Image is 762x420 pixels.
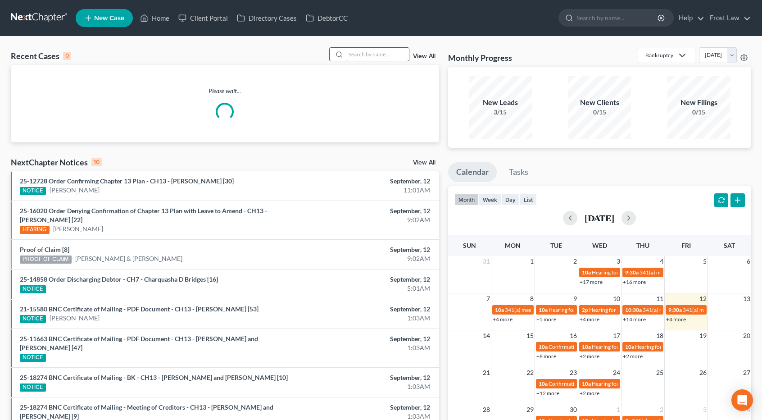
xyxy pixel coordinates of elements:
span: 16 [569,330,578,341]
span: Sat [724,242,735,249]
a: [PERSON_NAME] [53,224,103,233]
span: 31 [482,256,491,267]
a: +16 more [623,278,646,285]
span: 10a [539,343,548,350]
a: 25-18274 BNC Certificate of Mailing - BK - CH13 - [PERSON_NAME] and [PERSON_NAME] [10] [20,374,288,381]
input: Search by name... [346,48,409,61]
div: 0 [63,52,71,60]
a: 25-12728 Order Confirming Chapter 13 Plan - CH13 - [PERSON_NAME] [30] [20,177,234,185]
div: New Clients [568,97,631,108]
div: September, 12 [299,275,430,284]
span: 20 [742,330,751,341]
span: Hearing for [PERSON_NAME] [635,343,705,350]
a: [PERSON_NAME] [50,186,100,195]
a: 21-15580 BNC Certificate of Mailing - PDF Document - CH13 - [PERSON_NAME] [53] [20,305,259,313]
span: 15 [526,330,535,341]
a: +5 more [536,316,556,323]
div: Recent Cases [11,50,71,61]
span: 4 [659,256,664,267]
a: View All [413,160,435,166]
a: +4 more [580,316,599,323]
div: 9:02AM [299,215,430,224]
span: Confirmation hearing for [PERSON_NAME] [PERSON_NAME] [549,343,694,350]
a: +2 more [580,390,599,397]
div: September, 12 [299,373,430,382]
div: Bankruptcy [645,51,673,59]
a: Tasks [501,162,536,182]
div: 0/15 [568,108,631,117]
span: 2 [659,404,664,415]
div: 10 [91,158,102,166]
span: 25 [655,367,664,378]
span: 10a [582,343,591,350]
span: 10:30a [625,306,642,313]
span: Confirmation hearing for [PERSON_NAME] [549,380,651,387]
button: week [479,193,501,205]
a: +12 more [536,390,559,397]
span: 10a [495,306,504,313]
span: 19 [698,330,708,341]
span: 7 [485,293,491,304]
a: +2 more [623,353,643,360]
span: 30 [569,404,578,415]
a: 25-16020 Order Denying Confirmation of Chapter 13 Plan with Leave to Amend - CH13 - [PERSON_NAME]... [20,207,267,224]
a: +2 more [580,353,599,360]
a: Home [136,10,174,26]
div: Open Intercom Messenger [731,389,753,411]
span: 9:30a [668,306,682,313]
span: 5 [702,256,708,267]
a: 25-18274 BNC Certificate of Mailing - Meeting of Creditors - CH13 - [PERSON_NAME] and [PERSON_NAM... [20,403,273,420]
span: 10a [539,306,548,313]
a: Proof of Claim [8] [20,246,69,253]
a: +17 more [580,278,603,285]
a: 25-11663 BNC Certificate of Mailing - PDF Document - CH13 - [PERSON_NAME] and [PERSON_NAME] [47] [20,335,258,352]
div: NOTICE [20,383,46,392]
span: Hearing for [PERSON_NAME] [589,306,659,313]
a: Calendar [448,162,497,182]
span: Wed [592,242,607,249]
a: 25-14858 Order Discharging Debtor - CH7 - Charquasha D Bridges [16] [20,275,218,283]
span: 11 [655,293,664,304]
span: 10a [582,269,591,276]
span: Hearing for [PERSON_NAME] [592,380,662,387]
div: September, 12 [299,403,430,412]
span: 10 [612,293,621,304]
span: 3 [702,404,708,415]
a: Help [674,10,704,26]
h2: [DATE] [585,213,614,223]
span: 341(a) meeting for [PERSON_NAME] [640,269,726,276]
div: NOTICE [20,187,46,195]
a: Client Portal [174,10,232,26]
span: 10a [539,380,548,387]
a: Directory Cases [232,10,301,26]
div: September, 12 [299,245,430,254]
span: 24 [612,367,621,378]
div: 1:03AM [299,314,430,323]
span: Hearing for [PERSON_NAME] [592,343,662,350]
span: 28 [482,404,491,415]
div: 11:01AM [299,186,430,195]
div: New Filings [667,97,730,108]
div: NOTICE [20,285,46,293]
span: 8 [529,293,535,304]
a: [PERSON_NAME] & [PERSON_NAME] [75,254,182,263]
span: 10a [625,343,634,350]
a: Frost Law [705,10,751,26]
span: Tue [550,242,562,249]
div: September, 12 [299,177,430,186]
div: New Leads [469,97,532,108]
h3: Monthly Progress [448,52,512,63]
span: 9 [572,293,578,304]
span: 26 [698,367,708,378]
div: NextChapter Notices [11,157,102,168]
div: PROOF OF CLAIM [20,256,72,264]
span: 22 [526,367,535,378]
button: list [520,193,537,205]
span: 3 [616,256,621,267]
span: Sun [463,242,476,249]
span: 27 [742,367,751,378]
span: 9:30a [625,269,639,276]
span: 21 [482,367,491,378]
span: 13 [742,293,751,304]
a: +14 more [623,316,646,323]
